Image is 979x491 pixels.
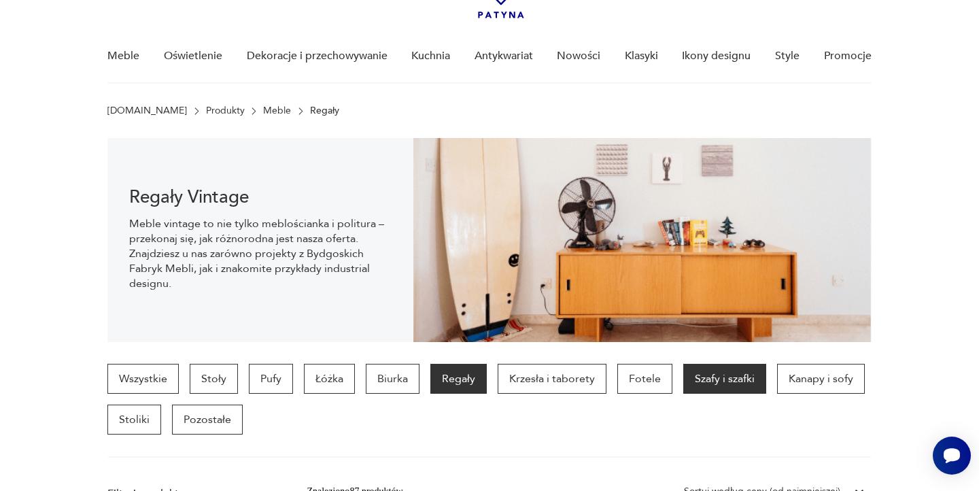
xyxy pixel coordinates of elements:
[475,30,533,82] a: Antykwariat
[933,437,971,475] iframe: Smartsupp widget button
[310,105,339,116] p: Regały
[304,364,355,394] a: Łóżka
[107,30,139,82] a: Meble
[683,364,766,394] a: Szafy i szafki
[411,30,450,82] a: Kuchnia
[164,30,222,82] a: Oświetlenie
[824,30,872,82] a: Promocje
[107,405,161,435] a: Stoliki
[498,364,606,394] a: Krzesła i taborety
[129,216,391,291] p: Meble vintage to nie tylko meblościanka i politura – przekonaj się, jak różnorodna jest nasza ofe...
[172,405,243,435] a: Pozostałe
[557,30,600,82] a: Nowości
[366,364,419,394] a: Biurka
[413,138,872,342] img: dff48e7735fce9207bfd6a1aaa639af4.png
[129,189,391,205] h1: Regały Vintage
[682,30,751,82] a: Ikony designu
[247,30,388,82] a: Dekoracje i przechowywanie
[190,364,238,394] a: Stoły
[625,30,658,82] a: Klasyki
[206,105,245,116] a: Produkty
[430,364,487,394] a: Regały
[263,105,291,116] a: Meble
[107,105,187,116] a: [DOMAIN_NAME]
[617,364,672,394] a: Fotele
[249,364,293,394] a: Pufy
[777,364,865,394] a: Kanapy i sofy
[775,30,800,82] a: Style
[107,364,179,394] a: Wszystkie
